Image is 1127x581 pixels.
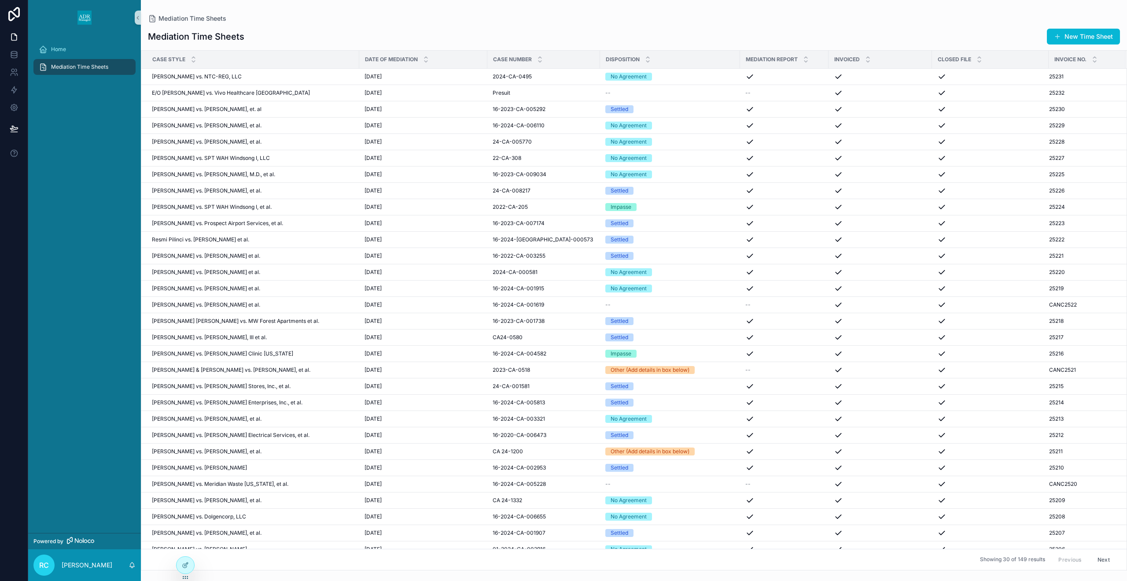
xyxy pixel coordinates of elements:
a: 25217 [1049,334,1115,341]
a: [PERSON_NAME] & [PERSON_NAME] vs. [PERSON_NAME], et al. [152,366,354,374]
span: 25220 [1049,269,1065,276]
a: 16-2024-CA-002953 [493,464,595,471]
a: Settled [605,219,735,227]
span: 16-2024-CA-004582 [493,350,546,357]
span: 2024-CA-000581 [493,269,538,276]
a: -- [605,301,735,308]
span: [DATE] [365,301,382,308]
span: [PERSON_NAME] vs. Meridian Waste [US_STATE], et al. [152,481,288,488]
a: New Time Sheet [1047,29,1120,44]
span: 25212 [1049,432,1064,439]
span: [DATE] [365,415,382,422]
div: Settled [611,333,628,341]
a: [DATE] [365,155,482,162]
a: -- [745,366,823,374]
span: [PERSON_NAME] vs. [PERSON_NAME] et al. [152,285,260,292]
a: [PERSON_NAME] vs. [PERSON_NAME] Clinic [US_STATE] [152,350,354,357]
a: CANC2522 [1049,301,1115,308]
span: 25211 [1049,448,1063,455]
span: [PERSON_NAME] vs. [PERSON_NAME], III et al. [152,334,267,341]
span: 16-2024-CA-005228 [493,481,546,488]
span: [DATE] [365,399,382,406]
a: 16-2023-CA-001738 [493,318,595,325]
span: 24-CA-005770 [493,138,532,145]
span: CANC2521 [1049,366,1076,374]
span: 25226 [1049,187,1064,194]
a: No Agreement [605,415,735,423]
span: [DATE] [365,106,382,113]
a: CA 24-1200 [493,448,595,455]
a: [DATE] [365,220,482,227]
span: [DATE] [365,318,382,325]
div: Settled [611,236,628,244]
a: [DATE] [365,334,482,341]
div: No Agreement [611,138,647,146]
span: 2022-CA-205 [493,204,528,211]
span: 2024-CA-0495 [493,73,532,80]
a: Settled [605,382,735,390]
span: [DATE] [365,122,382,129]
a: Settled [605,399,735,407]
span: [DATE] [365,187,382,194]
div: Settled [611,464,628,472]
span: 25223 [1049,220,1064,227]
span: [PERSON_NAME] vs. [PERSON_NAME], M.D., et al. [152,171,275,178]
span: [PERSON_NAME] vs. [PERSON_NAME] Enterprises, Inc., et al. [152,399,302,406]
span: 16-2023-CA-001738 [493,318,545,325]
a: No Agreement [605,285,735,292]
a: [PERSON_NAME] vs. Meridian Waste [US_STATE], et al. [152,481,354,488]
span: 16-2024-[GEOGRAPHIC_DATA]-000573 [493,236,593,243]
a: Settled [605,464,735,472]
a: -- [745,301,823,308]
div: scrollable content [28,35,141,86]
span: [DATE] [365,171,382,178]
span: 25215 [1049,383,1064,390]
a: Settled [605,333,735,341]
a: 16-2024-CA-003321 [493,415,595,422]
div: No Agreement [611,285,647,292]
span: 25208 [1049,513,1065,520]
span: 25218 [1049,318,1064,325]
span: [PERSON_NAME] vs. Prospect Airport Services, et al. [152,220,283,227]
a: [PERSON_NAME] vs. [PERSON_NAME] et al. [152,301,354,308]
a: 25218 [1049,318,1115,325]
span: 2023-CA-0518 [493,366,530,374]
span: 16-2024-CA-001619 [493,301,544,308]
a: Impasse [605,350,735,358]
div: Settled [611,382,628,390]
a: 25214 [1049,399,1115,406]
a: Resmi Pilinci vs. [PERSON_NAME] et al. [152,236,354,243]
span: [DATE] [365,220,382,227]
a: 16-2024-[GEOGRAPHIC_DATA]-000573 [493,236,595,243]
span: 25224 [1049,204,1065,211]
span: 16-2024-CA-003321 [493,415,545,422]
a: [DATE] [365,138,482,145]
span: [PERSON_NAME] & [PERSON_NAME] vs. [PERSON_NAME], et al. [152,366,310,374]
a: 25226 [1049,187,1115,194]
a: 22-CA-308 [493,155,595,162]
a: [PERSON_NAME] vs. NTC-REG, LLC [152,73,354,80]
a: [PERSON_NAME] vs. [PERSON_NAME], et al. [152,138,354,145]
a: Settled [605,529,735,537]
a: -- [605,481,735,488]
span: [DATE] [365,350,382,357]
a: -- [605,89,735,96]
span: 25232 [1049,89,1064,96]
a: [DATE] [365,350,482,357]
span: 25210 [1049,464,1064,471]
a: 25208 [1049,513,1115,520]
a: Other (Add details in box below) [605,448,735,455]
a: [DATE] [365,415,482,422]
div: Settled [611,529,628,537]
span: Home [51,46,66,53]
span: [PERSON_NAME] vs. [PERSON_NAME], et al. [152,497,261,504]
a: [DATE] [365,187,482,194]
a: 24-CA-001581 [493,383,595,390]
a: [PERSON_NAME] vs. [PERSON_NAME], et. al [152,106,354,113]
a: [DATE] [365,73,482,80]
span: 16-2024-CA-006110 [493,122,545,129]
div: Impasse [611,203,631,211]
span: Resmi Pilinci vs. [PERSON_NAME] et al. [152,236,249,243]
a: [PERSON_NAME] vs. SPT WAH Windsong I, et al. [152,204,354,211]
div: Settled [611,431,628,439]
